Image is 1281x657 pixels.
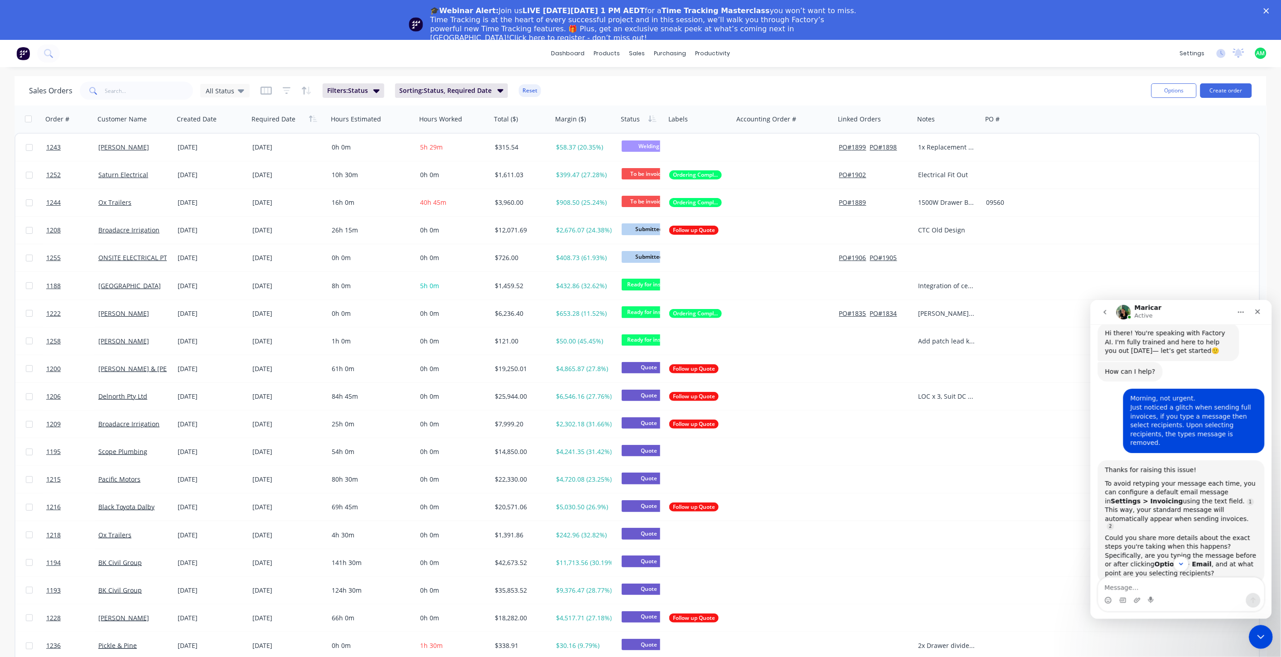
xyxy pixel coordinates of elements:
div: Hours Worked [419,115,462,124]
div: $4,517.71 (27.18%) [556,614,612,623]
span: Quote [622,362,676,373]
div: [DATE] [252,281,324,290]
div: Add patch lead kit to tail lights, Lead in stock. [918,337,976,346]
div: [DATE] [252,475,324,484]
img: Profile image for Team [409,17,423,32]
span: Ordering Complete [673,198,718,207]
div: $6,236.40 [495,309,546,318]
div: Required Date [251,115,295,124]
div: 1x Replacement CTC Door for passenger side. Leave off corner gusset on 1 side of the door for cle... [918,143,976,152]
div: 0h 0m [332,309,409,318]
span: AM [1257,49,1265,58]
span: Follow up Quote [673,420,715,429]
div: 25h 0m [332,420,409,429]
span: Quote [622,528,676,539]
div: [DATE] [252,143,324,152]
div: 69h 45m [332,502,409,512]
span: 5h 29m [420,143,443,151]
span: Ordering Complete [673,170,718,179]
div: $399.47 (27.28%) [556,170,612,179]
div: $42,673.52 [495,558,546,567]
div: [DATE] [178,392,245,401]
div: [DATE] [252,447,324,456]
iframe: Intercom live chat [1249,625,1273,649]
span: 1193 [46,586,61,595]
div: [DATE] [178,337,245,346]
div: Total ($) [494,115,518,124]
a: 1255 [46,244,98,271]
div: [PERSON_NAME] Electrical [918,309,976,318]
div: $4,241.35 (31.42%) [556,447,612,456]
div: $18,282.00 [495,614,546,623]
span: 1255 [46,253,61,262]
div: $19,250.01 [495,364,546,373]
div: productivity [691,47,735,60]
div: $4,720.08 (23.25%) [556,475,612,484]
div: Electrical Fit Out [918,170,976,179]
button: Options [1151,83,1197,98]
div: $2,302.18 (31.66%) [556,420,612,429]
span: Ready for insta... [622,334,676,346]
a: Saturn Electrical [98,170,148,179]
div: sales [624,47,649,60]
span: 1236 [46,641,61,650]
span: 1209 [46,420,61,429]
div: Created Date [177,115,217,124]
div: 1500W Drawer Bar Box Mill Finish [918,198,976,207]
span: Ready for insta... [622,279,676,290]
div: PO # [986,115,1000,124]
div: products [589,47,624,60]
button: PO#1898 [870,143,897,152]
div: 1h 0m [332,337,409,346]
span: 0h 0m [420,253,439,262]
span: Sorting: Status, Required Date [400,86,492,95]
div: [DATE] [178,475,245,484]
span: 0h 0m [420,309,439,318]
div: Linked Orders [838,115,881,124]
div: $30.16 (9.79%) [556,641,612,650]
span: Ready for insta... [622,306,676,318]
span: 1215 [46,475,61,484]
span: Ordering Complete [673,309,718,318]
div: $35,853.52 [495,586,546,595]
div: [DATE] [178,253,245,262]
button: Follow up Quote [669,226,719,235]
div: [DATE] [178,226,245,235]
div: $5,030.50 (26.9%) [556,502,612,512]
div: Notes [918,115,935,124]
b: Time Tracking Masterclass [662,6,770,15]
div: $242.96 (32.82%) [556,531,612,540]
div: [DATE] [252,253,324,262]
div: 10h 30m [332,170,409,179]
div: $6,546.16 (27.76%) [556,392,612,401]
span: Quote [622,556,676,567]
div: $315.54 [495,143,546,152]
span: 1208 [46,226,61,235]
div: [DATE] [178,309,245,318]
span: 1218 [46,531,61,540]
a: BK Civil Group [98,558,142,567]
div: $2,676.07 (24.38%) [556,226,612,235]
div: 61h 0m [332,364,409,373]
button: Filters:Status [323,83,384,98]
div: 16h 0m [332,198,409,207]
div: 84h 45m [332,392,409,401]
div: settings [1175,47,1209,60]
span: 0h 0m [420,364,439,373]
span: 0h 0m [420,531,439,539]
div: [DATE] [178,641,245,650]
div: [DATE] [252,226,324,235]
span: 1222 [46,309,61,318]
a: Black Toyota Dalby [98,502,155,511]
